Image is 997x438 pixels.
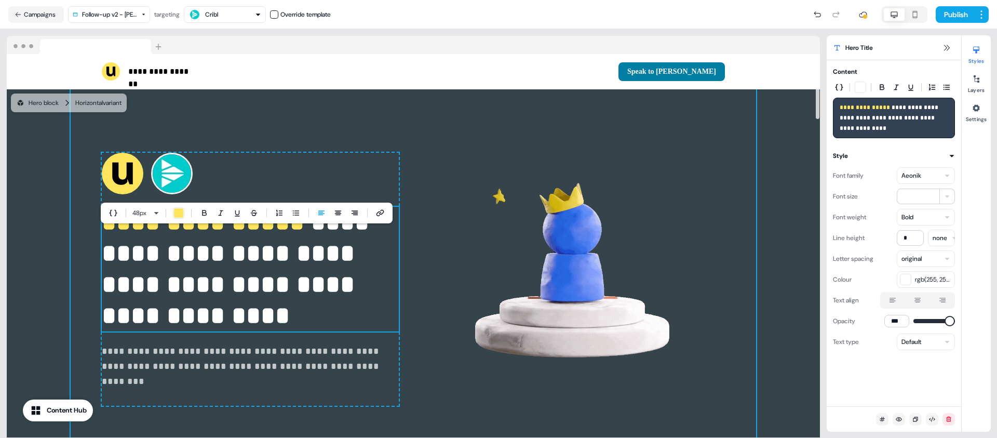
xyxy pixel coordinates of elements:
[962,42,991,64] button: Styles
[128,207,153,219] button: 48px
[833,334,859,350] div: Text type
[845,43,873,53] span: Hero Title
[833,151,955,161] button: Style
[47,405,87,416] div: Content Hub
[75,98,122,108] div: Horizontal variant
[897,271,955,288] button: rgb(255, 255, 255)
[205,9,218,20] div: Cribl
[618,62,725,81] button: Speak to [PERSON_NAME]
[23,400,93,421] button: Content Hub
[833,313,855,329] div: Opacity
[833,292,859,309] div: Text align
[833,271,852,288] div: Colour
[833,250,873,267] div: Letter spacing
[280,9,331,20] div: Override template
[901,170,921,181] div: Aeonik
[8,6,64,23] button: Campaigns
[833,151,848,161] div: Style
[833,67,857,77] div: Content
[933,233,947,243] div: none
[901,212,913,222] div: Bold
[833,188,858,205] div: Font size
[428,131,725,428] img: Image
[962,71,991,94] button: Layers
[16,98,59,108] div: Hero block
[915,274,951,285] span: rgb(255, 255, 255)
[132,208,146,218] span: 48 px
[833,167,864,184] div: Font family
[833,209,866,225] div: Font weight
[901,337,921,347] div: Default
[184,6,266,23] button: Cribl
[962,100,991,123] button: Settings
[833,230,865,246] div: Line height
[897,167,955,184] button: Aeonik
[82,9,137,20] div: Follow-up v2 - [PERSON_NAME]
[154,9,180,20] div: targeting
[417,62,725,81] div: Speak to [PERSON_NAME]
[7,36,166,55] img: Browser topbar
[936,6,974,23] button: Publish
[901,254,922,264] div: original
